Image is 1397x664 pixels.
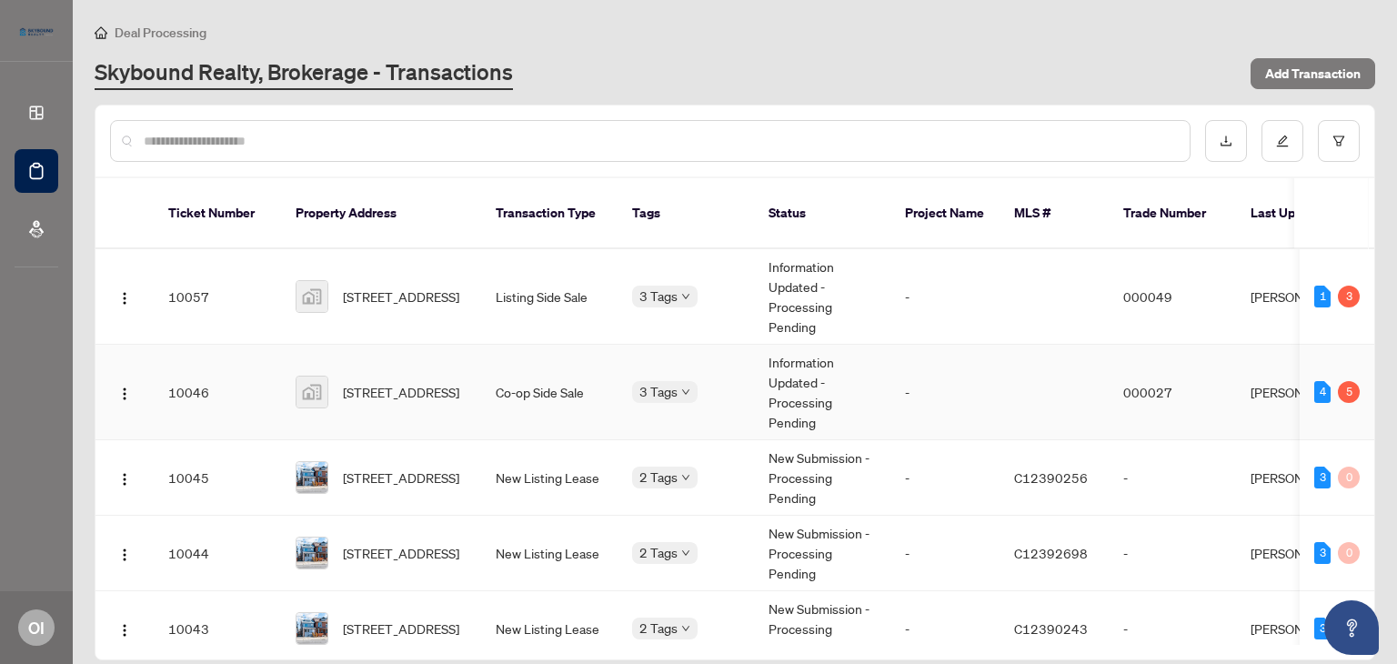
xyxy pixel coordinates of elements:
[1109,249,1236,345] td: 000049
[110,282,139,311] button: Logo
[1338,381,1360,403] div: 5
[639,467,678,488] span: 2 Tags
[481,440,618,516] td: New Listing Lease
[1314,381,1331,403] div: 4
[154,440,281,516] td: 10045
[343,287,459,307] span: [STREET_ADDRESS]
[754,178,890,249] th: Status
[681,548,690,558] span: down
[1236,516,1372,591] td: [PERSON_NAME]
[1014,469,1088,486] span: C12390256
[1332,135,1345,147] span: filter
[639,618,678,639] span: 2 Tags
[15,23,58,41] img: logo
[110,538,139,568] button: Logo
[343,382,459,402] span: [STREET_ADDRESS]
[1318,120,1360,162] button: filter
[618,178,754,249] th: Tags
[754,345,890,440] td: Information Updated - Processing Pending
[117,291,132,306] img: Logo
[639,381,678,402] span: 3 Tags
[343,543,459,563] span: [STREET_ADDRESS]
[1314,467,1331,488] div: 3
[1000,178,1109,249] th: MLS #
[890,440,1000,516] td: -
[117,623,132,638] img: Logo
[1236,440,1372,516] td: [PERSON_NAME]
[1236,178,1372,249] th: Last Updated By
[343,468,459,488] span: [STREET_ADDRESS]
[154,249,281,345] td: 10057
[890,345,1000,440] td: -
[639,286,678,307] span: 3 Tags
[117,387,132,401] img: Logo
[890,178,1000,249] th: Project Name
[115,25,206,41] span: Deal Processing
[754,516,890,591] td: New Submission - Processing Pending
[110,463,139,492] button: Logo
[95,26,107,39] span: home
[154,178,281,249] th: Ticket Number
[890,516,1000,591] td: -
[681,624,690,633] span: down
[481,516,618,591] td: New Listing Lease
[1236,345,1372,440] td: [PERSON_NAME]
[890,249,1000,345] td: -
[1205,120,1247,162] button: download
[754,440,890,516] td: New Submission - Processing Pending
[1314,286,1331,307] div: 1
[1324,600,1379,655] button: Open asap
[110,377,139,407] button: Logo
[1109,516,1236,591] td: -
[296,538,327,568] img: thumbnail-img
[1220,135,1232,147] span: download
[1109,440,1236,516] td: -
[1014,545,1088,561] span: C12392698
[1314,618,1331,639] div: 3
[681,292,690,301] span: down
[296,613,327,644] img: thumbnail-img
[1109,178,1236,249] th: Trade Number
[296,462,327,493] img: thumbnail-img
[1265,59,1361,88] span: Add Transaction
[95,57,513,90] a: Skybound Realty, Brokerage - Transactions
[1338,286,1360,307] div: 3
[1236,249,1372,345] td: [PERSON_NAME]
[481,249,618,345] td: Listing Side Sale
[296,377,327,407] img: thumbnail-img
[1276,135,1289,147] span: edit
[117,548,132,562] img: Logo
[1109,345,1236,440] td: 000027
[681,473,690,482] span: down
[1338,542,1360,564] div: 0
[1261,120,1303,162] button: edit
[343,619,459,639] span: [STREET_ADDRESS]
[481,178,618,249] th: Transaction Type
[110,614,139,643] button: Logo
[681,387,690,397] span: down
[28,615,45,640] span: OI
[754,249,890,345] td: Information Updated - Processing Pending
[481,345,618,440] td: Co-op Side Sale
[281,178,481,249] th: Property Address
[154,345,281,440] td: 10046
[1314,542,1331,564] div: 3
[1338,467,1360,488] div: 0
[639,542,678,563] span: 2 Tags
[1251,58,1375,89] button: Add Transaction
[117,472,132,487] img: Logo
[1014,620,1088,637] span: C12390243
[154,516,281,591] td: 10044
[296,281,327,312] img: thumbnail-img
